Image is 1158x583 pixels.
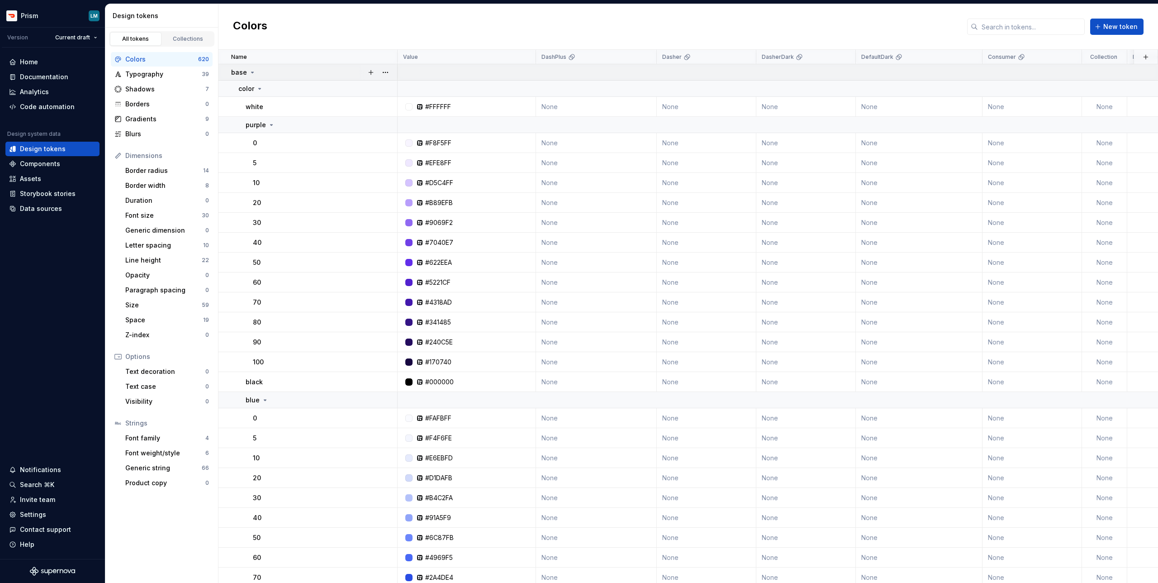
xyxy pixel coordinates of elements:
[205,368,209,375] div: 0
[125,196,205,205] div: Duration
[536,97,657,117] td: None
[856,153,982,173] td: None
[1082,97,1127,117] td: None
[536,528,657,548] td: None
[203,167,209,174] div: 14
[20,159,60,168] div: Components
[856,468,982,488] td: None
[125,70,202,79] div: Typography
[425,338,453,347] div: #240C5E
[425,318,451,327] div: #341485
[536,332,657,352] td: None
[1090,19,1144,35] button: New token
[982,173,1082,193] td: None
[657,153,756,173] td: None
[657,213,756,233] td: None
[1082,193,1127,213] td: None
[125,449,205,458] div: Font weight/style
[253,139,257,148] p: 0
[425,178,453,187] div: #D5C4FF
[982,133,1082,153] td: None
[1082,468,1127,488] td: None
[756,332,856,352] td: None
[1082,428,1127,448] td: None
[982,468,1082,488] td: None
[122,268,213,282] a: Opacity0
[253,258,261,267] p: 50
[2,6,103,25] button: PrismLM
[425,454,453,463] div: #E6EBFD
[425,198,453,207] div: #B89EFB
[20,540,34,549] div: Help
[982,312,1082,332] td: None
[20,480,54,489] div: Search ⌘K
[125,100,205,109] div: Borders
[536,253,657,272] td: None
[5,537,100,552] button: Help
[246,396,260,405] p: blue
[203,316,209,324] div: 19
[762,53,794,61] p: DasherDark
[205,86,209,93] div: 7
[1082,233,1127,253] td: None
[856,233,982,253] td: None
[113,35,158,43] div: All tokens
[125,241,203,250] div: Letter spacing
[246,102,263,111] p: white
[982,508,1082,528] td: None
[756,372,856,392] td: None
[1082,173,1127,193] td: None
[756,153,856,173] td: None
[21,11,38,20] div: Prism
[122,208,213,223] a: Font size30
[205,287,209,294] div: 0
[253,278,261,287] p: 60
[253,338,261,347] p: 90
[657,468,756,488] td: None
[113,11,214,20] div: Design tokens
[425,378,454,387] div: #000000
[982,253,1082,272] td: None
[233,19,267,35] h2: Colors
[5,201,100,216] a: Data sources
[425,102,451,111] div: #FFFFFF
[988,53,1016,61] p: Consumer
[122,446,213,460] a: Font weight/style6
[536,488,657,508] td: None
[111,127,213,141] a: Blurs0
[982,428,1082,448] td: None
[111,67,213,81] a: Typography39
[982,193,1082,213] td: None
[231,68,247,77] p: base
[20,204,62,213] div: Data sources
[253,238,261,247] p: 40
[536,173,657,193] td: None
[20,495,55,504] div: Invite team
[756,292,856,312] td: None
[756,213,856,233] td: None
[657,488,756,508] td: None
[657,312,756,332] td: None
[1082,332,1127,352] td: None
[403,53,418,61] p: Value
[20,57,38,67] div: Home
[425,258,452,267] div: #622EEA
[6,10,17,21] img: bd52d190-91a7-4889-9e90-eccda45865b1.png
[122,178,213,193] a: Border width8
[978,19,1085,35] input: Search in tokens...
[205,331,209,339] div: 0
[1082,488,1127,508] td: None
[253,218,261,227] p: 30
[536,272,657,292] td: None
[1090,53,1117,61] p: Collection
[425,493,453,502] div: #B4C2FA
[1103,22,1138,31] span: New token
[657,272,756,292] td: None
[856,428,982,448] td: None
[756,488,856,508] td: None
[856,292,982,312] td: None
[1082,253,1127,272] td: None
[982,352,1082,372] td: None
[125,315,203,325] div: Space
[657,428,756,448] td: None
